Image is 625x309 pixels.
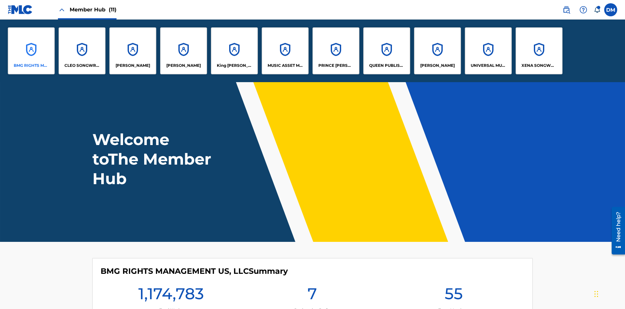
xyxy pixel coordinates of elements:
a: AccountsUNIVERSAL MUSIC PUB GROUP [465,27,512,74]
p: ELVIS COSTELLO [116,63,150,68]
a: AccountsMUSIC ASSET MANAGEMENT (MAM) [262,27,309,74]
img: Close [58,6,66,14]
img: MLC Logo [8,5,33,14]
iframe: Chat Widget [592,278,625,309]
p: RONALD MCTESTERSON [420,63,455,68]
a: Public Search [560,3,573,16]
span: (11) [109,7,117,13]
a: Accounts[PERSON_NAME] [109,27,156,74]
a: Accounts[PERSON_NAME] [160,27,207,74]
p: PRINCE MCTESTERSON [318,63,354,68]
p: MUSIC ASSET MANAGEMENT (MAM) [268,63,303,68]
h4: BMG RIGHTS MANAGEMENT US, LLC [101,266,288,276]
p: King McTesterson [217,63,252,68]
div: User Menu [604,3,617,16]
h1: 55 [445,284,463,307]
div: Help [577,3,590,16]
a: AccountsCLEO SONGWRITER [59,27,105,74]
p: QUEEN PUBLISHA [369,63,405,68]
h1: 7 [308,284,317,307]
h1: Welcome to The Member Hub [92,130,214,188]
iframe: Resource Center [607,204,625,258]
h1: 1,174,783 [138,284,204,307]
p: CLEO SONGWRITER [64,63,100,68]
div: Drag [594,284,598,304]
a: AccountsQUEEN PUBLISHA [363,27,410,74]
p: BMG RIGHTS MANAGEMENT US, LLC [14,63,49,68]
a: AccountsXENA SONGWRITER [516,27,562,74]
a: AccountsBMG RIGHTS MANAGEMENT US, LLC [8,27,55,74]
p: UNIVERSAL MUSIC PUB GROUP [471,63,506,68]
p: XENA SONGWRITER [521,63,557,68]
a: Accounts[PERSON_NAME] [414,27,461,74]
a: AccountsPRINCE [PERSON_NAME] [312,27,359,74]
span: Member Hub [70,6,117,13]
img: search [562,6,570,14]
div: Notifications [594,7,600,13]
p: EYAMA MCSINGER [166,63,201,68]
img: help [579,6,587,14]
a: AccountsKing [PERSON_NAME] [211,27,258,74]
